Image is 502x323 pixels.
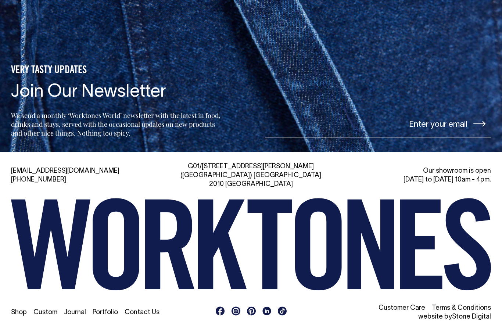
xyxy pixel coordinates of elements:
a: Portfolio [93,309,118,316]
a: [PHONE_NUMBER] [11,177,66,183]
a: Custom [33,309,57,316]
h5: VERY TASTY UPDATES [11,64,223,77]
li: website by [338,313,491,322]
a: [EMAIL_ADDRESS][DOMAIN_NAME] [11,168,119,174]
p: We send a monthly ‘Worktones World’ newsletter with the latest in food, drinks and stays, served ... [11,111,223,137]
a: Customer Care [379,305,425,311]
h4: Join Our Newsletter [11,83,223,102]
a: Journal [64,309,86,316]
input: Enter your email [265,110,491,137]
a: Stone Digital [452,314,491,320]
a: Shop [11,309,27,316]
div: Our showroom is open [DATE] to [DATE] 10am - 4pm. [338,167,491,184]
a: Contact Us [125,309,159,316]
a: Terms & Conditions [432,305,491,311]
div: G01/[STREET_ADDRESS][PERSON_NAME] ([GEOGRAPHIC_DATA]) [GEOGRAPHIC_DATA] 2010 [GEOGRAPHIC_DATA] [175,162,327,189]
